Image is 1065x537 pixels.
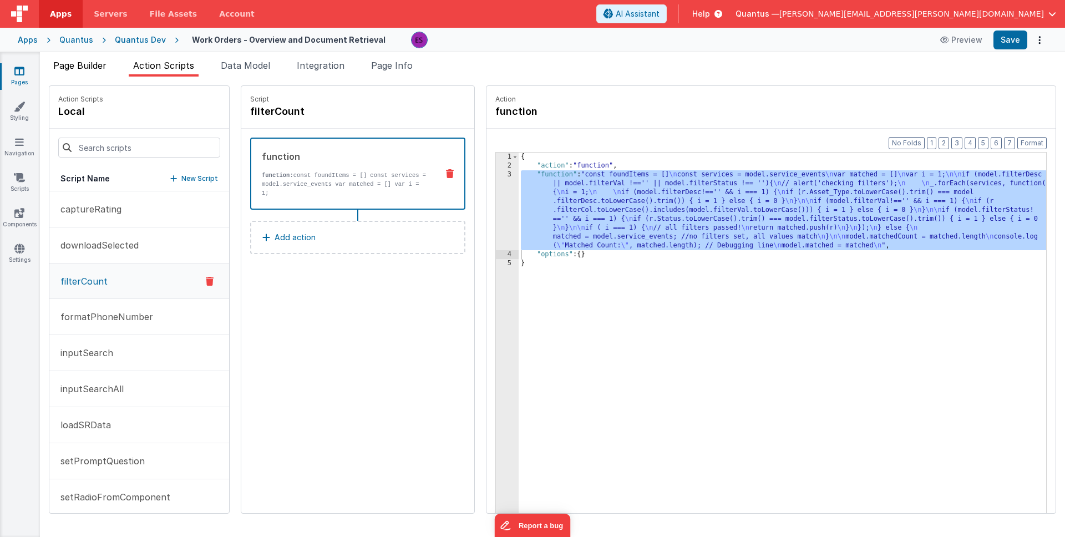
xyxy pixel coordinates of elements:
p: inputSearch [54,346,113,359]
button: setPromptQuestion [49,443,229,479]
button: 5 [978,137,988,149]
button: Add action [250,221,465,254]
button: 7 [1004,137,1015,149]
div: 4 [496,250,519,259]
button: AI Assistant [596,4,667,23]
p: setRadioFromComponent [54,490,170,504]
span: Data Model [221,60,270,71]
button: Format [1017,137,1047,149]
button: 6 [991,137,1002,149]
div: Apps [18,34,38,45]
input: Search scripts [58,138,220,158]
p: inputSearchAll [54,382,124,396]
p: Add action [275,231,316,244]
button: 4 [965,137,976,149]
p: New Script [181,173,218,184]
button: Save [993,31,1027,49]
button: No Folds [889,137,925,149]
div: Quantus [59,34,93,45]
button: 3 [951,137,962,149]
button: Options [1032,32,1047,48]
span: Apps [50,8,72,19]
span: File Assets [150,8,197,19]
h4: filterCount [250,104,417,119]
button: New Script [170,173,218,184]
h4: Work Orders - Overview and Document Retrieval [192,36,386,44]
div: 1 [496,153,519,161]
p: Action Scripts [58,95,103,104]
div: 2 [496,161,519,170]
span: Page Info [371,60,413,71]
img: 2445f8d87038429357ee99e9bdfcd63a [412,32,427,48]
div: function [262,150,429,163]
button: inputSearch [49,335,229,371]
span: [PERSON_NAME][EMAIL_ADDRESS][PERSON_NAME][DOMAIN_NAME] [779,8,1044,19]
strong: function: [262,172,293,179]
p: Script [250,95,465,104]
button: inputSearchAll [49,371,229,407]
span: Page Builder [53,60,106,71]
button: Quantus — [PERSON_NAME][EMAIL_ADDRESS][PERSON_NAME][DOMAIN_NAME] [736,8,1056,19]
span: Integration [297,60,344,71]
p: downloadSelected [54,239,139,252]
div: Quantus Dev [115,34,166,45]
p: captureRating [54,202,121,216]
h4: local [58,104,103,119]
span: Action Scripts [133,60,194,71]
p: setPromptQuestion [54,454,145,468]
span: AI Assistant [616,8,660,19]
button: filterCount [49,264,229,299]
button: 2 [939,137,949,149]
p: const foundItems = [] const services = model.service_events var matched = [] var i = 1; [262,171,429,197]
button: Preview [934,31,989,49]
h5: Script Name [60,173,110,184]
span: Help [692,8,710,19]
iframe: Marker.io feedback button [495,514,571,537]
button: loadSRData [49,407,229,443]
button: setRadioFromComponent [49,479,229,515]
p: Action [495,95,1047,104]
button: 1 [927,137,936,149]
div: 3 [496,170,519,250]
span: Quantus — [736,8,779,19]
button: downloadSelected [49,227,229,264]
div: 5 [496,259,519,268]
p: filterCount [54,275,108,288]
button: formatPhoneNumber [49,299,229,335]
p: formatPhoneNumber [54,310,153,323]
h4: function [495,104,662,119]
button: captureRating [49,191,229,227]
span: Servers [94,8,127,19]
p: loadSRData [54,418,111,432]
